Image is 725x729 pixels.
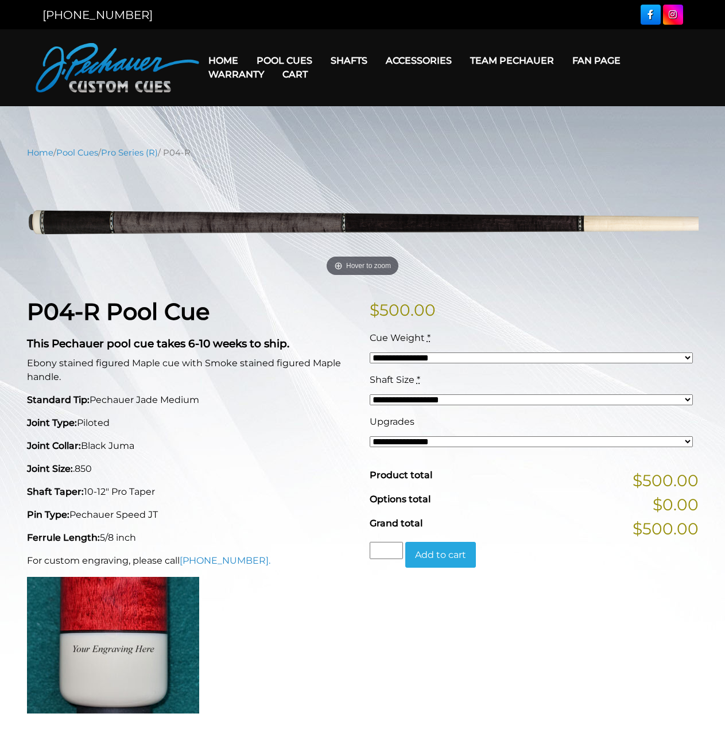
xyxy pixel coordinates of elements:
img: P04-N.png [27,168,699,280]
a: Fan Page [563,46,630,75]
a: Shafts [321,46,377,75]
span: $500.00 [633,468,699,493]
a: Home [199,46,247,75]
p: Pechauer Jade Medium [27,393,356,407]
strong: Ferrule Length: [27,532,100,543]
span: Shaft Size [370,374,414,385]
p: 5/8 inch [27,531,356,545]
input: Product quantity [370,542,403,559]
strong: Shaft Taper: [27,486,84,497]
p: Black Juma [27,439,356,453]
p: For custom engraving, please call [27,554,356,568]
p: Piloted [27,416,356,430]
a: Accessories [377,46,461,75]
a: [PHONE_NUMBER]. [180,555,270,566]
img: Pechauer Custom Cues [36,43,199,92]
a: Pool Cues [247,46,321,75]
a: Team Pechauer [461,46,563,75]
p: 10-12" Pro Taper [27,485,356,499]
span: $ [370,300,379,320]
span: Options total [370,494,431,505]
span: Product total [370,470,432,480]
a: Home [27,148,53,158]
span: Upgrades [370,416,414,427]
bdi: 500.00 [370,300,436,320]
a: Cart [273,60,317,89]
strong: This Pechauer pool cue takes 6-10 weeks to ship. [27,337,289,350]
strong: Pin Type: [27,509,69,520]
p: Pechauer Speed JT [27,508,356,522]
strong: P04-R Pool Cue [27,297,210,325]
abbr: required [427,332,431,343]
a: [PHONE_NUMBER] [42,8,153,22]
span: Grand total [370,518,422,529]
strong: Standard Tip: [27,394,90,405]
p: .850 [27,462,356,476]
p: Ebony stained figured Maple cue with Smoke stained figured Maple handle. [27,356,356,384]
a: Pool Cues [56,148,98,158]
a: Pro Series (R) [101,148,158,158]
span: $0.00 [653,493,699,517]
strong: Joint Collar: [27,440,81,451]
span: Cue Weight [370,332,425,343]
button: Add to cart [405,542,476,568]
a: Warranty [199,60,273,89]
nav: Breadcrumb [27,146,699,159]
a: Hover to zoom [27,168,699,280]
strong: Joint Size: [27,463,73,474]
abbr: required [417,374,420,385]
span: $500.00 [633,517,699,541]
strong: Joint Type: [27,417,77,428]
